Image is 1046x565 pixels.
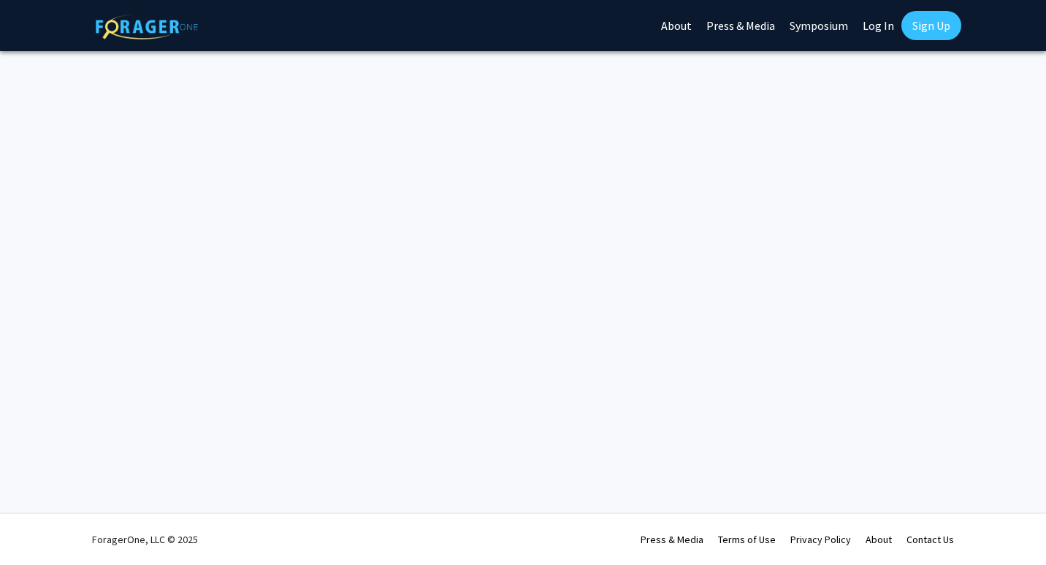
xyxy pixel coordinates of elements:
a: About [866,533,892,546]
a: Press & Media [641,533,703,546]
a: Privacy Policy [790,533,851,546]
div: ForagerOne, LLC © 2025 [92,514,198,565]
img: ForagerOne Logo [96,14,198,39]
a: Terms of Use [718,533,776,546]
a: Sign Up [901,11,961,40]
a: Contact Us [906,533,954,546]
